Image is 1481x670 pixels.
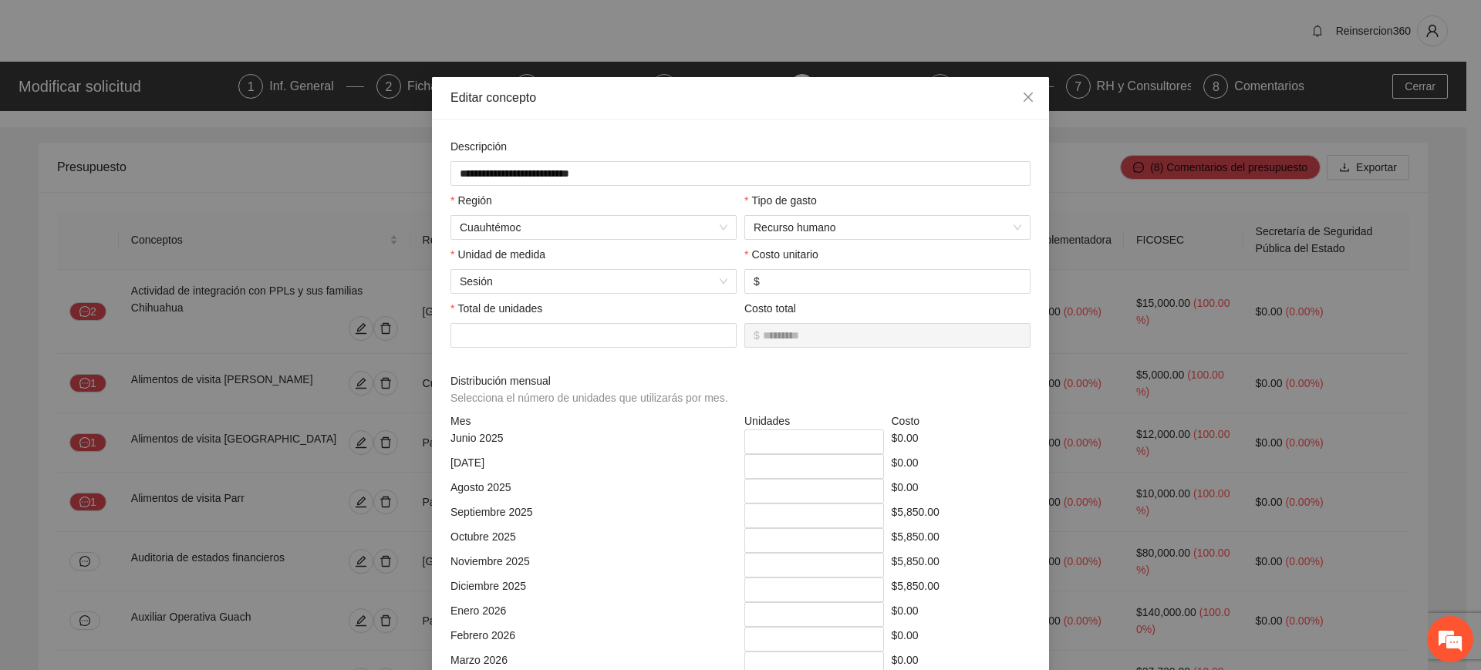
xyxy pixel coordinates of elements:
[450,372,734,406] span: Distribución mensual
[744,246,818,263] label: Costo unitario
[888,553,1035,577] div: $5,850.00
[888,412,1035,429] div: Costo
[888,577,1035,602] div: $5,850.00
[450,89,1031,106] div: Editar concepto
[744,300,796,317] label: Costo total
[447,479,740,503] div: Agosto 2025
[447,429,740,454] div: Junio 2025
[460,216,727,239] span: Cuauhtémoc
[740,412,888,429] div: Unidades
[888,627,1035,651] div: $0.00
[450,392,728,404] span: Selecciona el número de unidades que utilizarás por mes.
[447,528,740,553] div: Octubre 2025
[888,454,1035,479] div: $0.00
[460,270,727,293] span: Sesión
[888,602,1035,627] div: $0.00
[1007,77,1049,119] button: Close
[754,273,760,290] span: $
[447,503,740,528] div: Septiembre 2025
[888,528,1035,553] div: $5,850.00
[447,454,740,479] div: [DATE]
[450,246,545,263] label: Unidad de medida
[447,412,740,429] div: Mes
[447,577,740,602] div: Diciembre 2025
[450,138,507,155] label: Descripción
[447,553,740,577] div: Noviembre 2025
[888,429,1035,454] div: $0.00
[754,327,760,344] span: $
[447,602,740,627] div: Enero 2026
[450,192,492,209] label: Región
[447,627,740,651] div: Febrero 2026
[744,192,817,209] label: Tipo de gasto
[450,300,542,317] label: Total de unidades
[888,479,1035,503] div: $0.00
[1022,91,1034,103] span: close
[754,216,1021,239] span: Recurso humano
[888,503,1035,528] div: $5,850.00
